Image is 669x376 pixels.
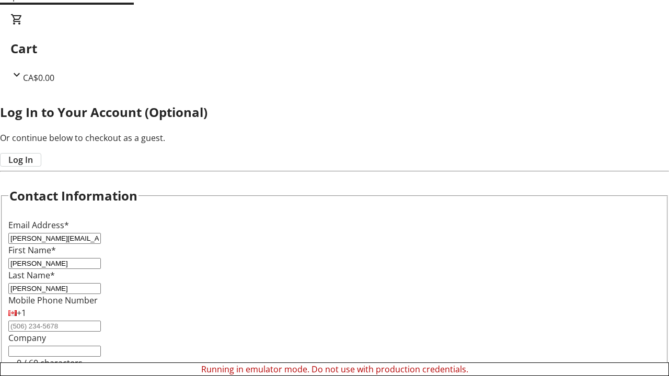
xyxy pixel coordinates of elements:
[9,186,137,205] h2: Contact Information
[8,321,101,332] input: (506) 234-5678
[8,269,55,281] label: Last Name*
[17,357,83,369] tr-character-limit: 0 / 60 characters
[8,219,69,231] label: Email Address*
[10,13,659,84] div: CartCA$0.00
[8,332,46,344] label: Company
[10,39,659,58] h2: Cart
[8,154,33,166] span: Log In
[8,295,98,306] label: Mobile Phone Number
[8,244,56,256] label: First Name*
[23,72,54,84] span: CA$0.00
